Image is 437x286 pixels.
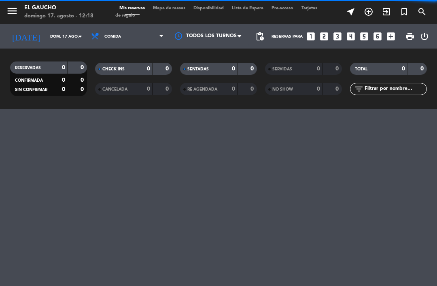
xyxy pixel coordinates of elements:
[359,31,369,42] i: looks_5
[15,66,41,70] span: RESERVADAS
[15,78,43,83] span: CONFIRMADA
[104,34,121,39] span: Comida
[147,66,150,72] strong: 0
[250,66,255,72] strong: 0
[187,87,217,91] span: RE AGENDADA
[382,7,391,17] i: exit_to_app
[6,5,18,20] button: menu
[402,66,405,72] strong: 0
[372,31,383,42] i: looks_6
[417,7,427,17] i: search
[399,7,409,17] i: turned_in_not
[420,66,425,72] strong: 0
[418,24,431,49] div: LOG OUT
[272,67,292,71] span: SERVIDAS
[395,5,413,19] span: Reserva especial
[6,28,46,45] i: [DATE]
[346,7,356,17] i: near_me
[6,5,18,17] i: menu
[267,6,297,11] span: Pre-acceso
[332,31,343,42] i: looks_3
[355,67,367,71] span: TOTAL
[75,32,85,41] i: arrow_drop_down
[102,87,127,91] span: CANCELADA
[15,88,47,92] span: SIN CONFIRMAR
[187,67,209,71] span: SENTADAS
[335,86,340,92] strong: 0
[165,86,170,92] strong: 0
[317,86,320,92] strong: 0
[364,7,373,17] i: add_circle_outline
[305,31,316,42] i: looks_one
[378,5,395,19] span: WALK IN
[405,32,415,41] span: print
[115,6,149,11] span: Mis reservas
[250,86,255,92] strong: 0
[335,66,340,72] strong: 0
[354,84,364,94] i: filter_list
[360,5,378,19] span: RESERVAR MESA
[272,34,303,39] span: Reservas para
[81,77,85,83] strong: 0
[62,77,65,83] strong: 0
[232,66,235,72] strong: 0
[24,12,93,20] div: domingo 17. agosto - 12:18
[386,31,396,42] i: add_box
[62,87,65,92] strong: 0
[420,32,429,41] i: power_settings_new
[189,6,228,11] span: Disponibilidad
[364,85,426,93] input: Filtrar por nombre...
[346,31,356,42] i: looks_4
[147,86,150,92] strong: 0
[317,66,320,72] strong: 0
[24,4,93,12] div: El Gaucho
[228,6,267,11] span: Lista de Espera
[413,5,431,19] span: BUSCAR
[232,86,235,92] strong: 0
[81,65,85,70] strong: 0
[319,31,329,42] i: looks_two
[102,67,125,71] span: CHECK INS
[62,65,65,70] strong: 0
[165,66,170,72] strong: 0
[81,87,85,92] strong: 0
[149,6,189,11] span: Mapa de mesas
[255,32,265,41] span: pending_actions
[272,87,293,91] span: NO SHOW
